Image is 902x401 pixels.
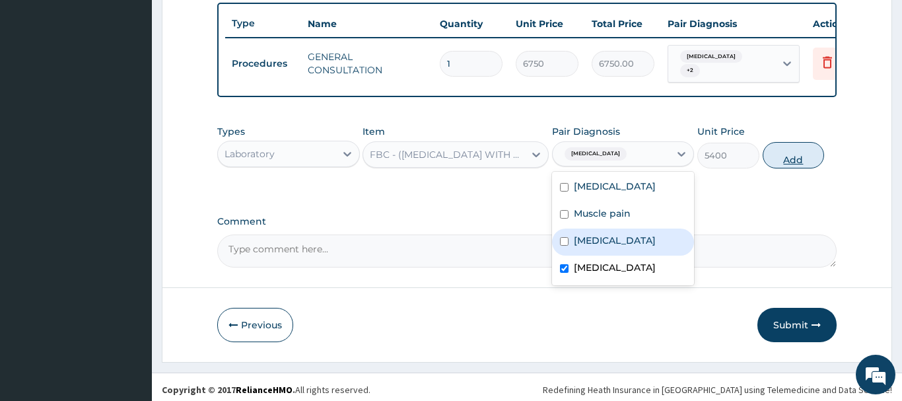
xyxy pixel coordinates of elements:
[370,148,526,161] div: FBC - ([MEDICAL_DATA] WITH PLATELET AND RED INDICES)
[585,11,661,37] th: Total Price
[574,234,656,247] label: [MEDICAL_DATA]
[697,125,745,138] label: Unit Price
[574,261,656,274] label: [MEDICAL_DATA]
[543,383,892,396] div: Redefining Heath Insurance in [GEOGRAPHIC_DATA] using Telemedicine and Data Science!
[574,180,656,193] label: [MEDICAL_DATA]
[217,308,293,342] button: Previous
[680,50,742,63] span: [MEDICAL_DATA]
[225,147,275,161] div: Laboratory
[574,207,631,220] label: Muscle pain
[236,384,293,396] a: RelianceHMO
[433,11,509,37] th: Quantity
[763,142,825,168] button: Add
[301,11,433,37] th: Name
[661,11,806,37] th: Pair Diagnosis
[757,308,837,342] button: Submit
[301,44,433,83] td: GENERAL CONSULTATION
[24,66,53,99] img: d_794563401_company_1708531726252_794563401
[552,125,620,138] label: Pair Diagnosis
[225,52,301,76] td: Procedures
[225,11,301,36] th: Type
[217,7,248,38] div: Minimize live chat window
[680,64,700,77] span: + 2
[7,264,252,310] textarea: Type your message and hit 'Enter'
[217,216,837,227] label: Comment
[217,126,245,137] label: Types
[77,118,182,251] span: We're online!
[565,147,627,161] span: [MEDICAL_DATA]
[806,11,872,37] th: Actions
[162,384,295,396] strong: Copyright © 2017 .
[509,11,585,37] th: Unit Price
[363,125,385,138] label: Item
[69,74,222,91] div: Chat with us now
